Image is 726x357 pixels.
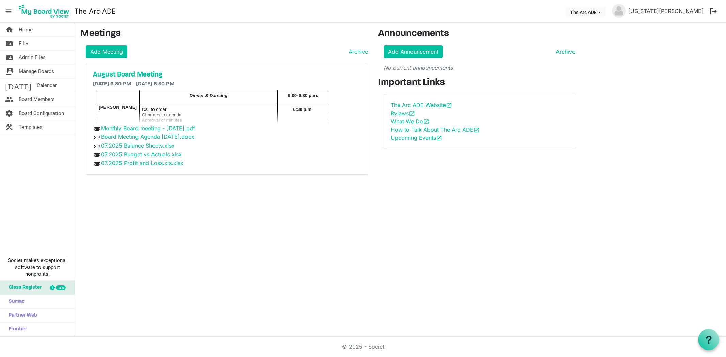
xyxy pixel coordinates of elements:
span: Manage Boards [19,65,54,78]
span: Dinner & Dancing [190,93,228,98]
a: Archive [346,48,368,56]
span: Board Members [19,92,55,106]
button: The Arc ADE dropdownbutton [566,7,606,17]
span: Files [19,37,30,50]
a: Bylawsopen_in_new [391,110,415,117]
a: Upcoming Eventsopen_in_new [391,134,442,141]
span: Partner Web [5,309,37,322]
a: August Board Meeting [93,71,361,79]
span: attachment [93,133,101,141]
span: Societ makes exceptional software to support nonprofits. [3,257,71,277]
button: logout [706,4,721,18]
span: menu [2,5,15,18]
a: My Board View Logo [17,3,74,20]
span: Board Configuration [19,106,64,120]
span: folder_shared [5,51,13,64]
a: The Arc ADE [74,4,116,18]
a: Add Meeting [86,45,127,58]
span: 6:30 p.m. [293,107,313,112]
span: switch_account [5,65,13,78]
span: Admin Files [19,51,46,64]
span: Sumac [5,295,25,308]
a: How to Talk About The Arc ADEopen_in_new [391,126,480,133]
a: 07.2025 Budget vs Actuals.xlsx [101,151,182,158]
span: Glass Register [5,281,42,294]
span: folder_shared [5,37,13,50]
h6: [DATE] 6:30 PM - [DATE] 8:30 PM [93,81,361,87]
span: Calendar [37,79,57,92]
span: Changes to agenda [142,112,181,117]
span: 6:00-6:30 p.m. [288,93,318,98]
span: [DATE] [5,79,31,92]
a: Add Announcement [384,45,443,58]
a: © 2025 - Societ [342,343,384,350]
span: construction [5,120,13,134]
h3: Announcements [378,28,581,40]
a: Monthly Board meeting - [DATE].pdf [101,125,195,132]
span: Call to order [142,107,167,112]
h3: Important Links [378,77,581,89]
a: 07.2025 Profit and Loss.xls.xlsx [101,159,183,166]
img: My Board View Logo [17,3,71,20]
span: Home [19,23,33,36]
p: No current announcements [384,64,575,72]
a: Archive [553,48,575,56]
h3: Meetings [80,28,368,40]
a: What We Doopen_in_new [391,118,429,125]
span: open_in_new [473,127,480,133]
img: no-profile-picture.svg [612,4,626,18]
span: attachment [93,124,101,133]
div: new [56,285,66,290]
span: open_in_new [446,102,452,108]
span: people [5,92,13,106]
span: open_in_new [423,119,429,125]
span: attachment [93,151,101,159]
span: Approval of minutes [142,118,182,123]
span: open_in_new [436,135,442,141]
span: home [5,23,13,36]
a: The Arc ADE Websiteopen_in_new [391,102,452,108]
a: [US_STATE][PERSON_NAME] [626,4,706,18]
span: Frontier [5,323,27,336]
a: 07.2025 Balance Sheets.xlsx [101,142,175,149]
span: [PERSON_NAME] [99,105,137,110]
a: Board Meeting Agenda [DATE].docx [101,133,194,140]
span: attachment [93,142,101,150]
span: settings [5,106,13,120]
span: open_in_new [409,111,415,117]
span: Templates [19,120,43,134]
span: attachment [93,159,101,168]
